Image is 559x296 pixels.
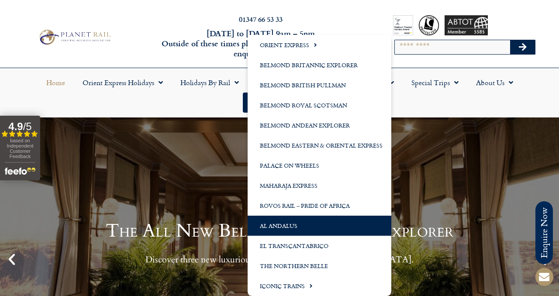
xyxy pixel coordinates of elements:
a: Belmond Eastern & Oriental Express [248,135,391,155]
div: Previous slide [4,252,19,267]
a: About Us [467,72,522,93]
h1: The All New Belmond Britannic Explorer [106,222,453,240]
a: Orient Express Holidays [74,72,172,93]
ul: Luxury Trains [248,35,391,296]
a: Start your Journey [243,93,316,113]
h6: [DATE] to [DATE] 9am – 5pm Outside of these times please leave a message on our 24/7 enquiry serv... [151,28,370,59]
a: 01347 66 53 33 [239,14,283,24]
a: Belmond Royal Scotsman [248,95,391,115]
a: El Transcantabrico [248,236,391,256]
a: Belmond Andean Explorer [248,115,391,135]
button: Search [510,40,535,54]
a: Palace on Wheels [248,155,391,176]
a: Home [38,72,74,93]
img: Planet Rail Train Holidays Logo [36,28,112,47]
a: Maharaja Express [248,176,391,196]
a: Special Trips [403,72,467,93]
a: Al Andalus [248,216,391,236]
a: Holidays by Rail [172,72,248,93]
a: Belmond Britannic Explorer [248,55,391,75]
a: Iconic Trains [248,276,391,296]
p: Discover three new luxurious itineraries from [GEOGRAPHIC_DATA]. [106,254,453,265]
a: Orient Express [248,35,391,55]
a: Rovos Rail – Pride of Africa [248,196,391,216]
nav: Menu [4,72,555,113]
a: The Northern Belle [248,256,391,276]
a: Belmond British Pullman [248,75,391,95]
